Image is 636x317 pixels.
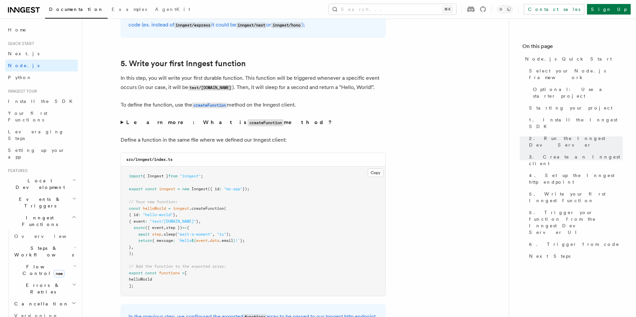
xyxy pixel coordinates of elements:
[522,42,623,53] h4: On this page
[5,212,78,230] button: Inngest Functions
[175,232,178,237] span: (
[529,135,623,148] span: 2. Run the Inngest Dev Server
[8,51,39,56] span: Next.js
[5,177,72,191] span: Local Development
[526,102,623,114] a: Starting your project
[178,232,212,237] span: "wait-a-moment"
[178,187,180,191] span: =
[8,75,32,80] span: Python
[180,174,201,178] span: "inngest"
[8,148,65,159] span: Setting up your app
[587,4,631,15] a: Sign Up
[247,119,284,126] code: createFunction
[129,206,140,211] span: const
[191,187,208,191] span: Inngest
[164,225,166,230] span: ,
[159,271,180,275] span: functions
[529,116,623,130] span: 1. Install the Inngest SDK
[121,100,386,110] p: To define the function, use the method on the Inngest client.
[533,86,623,99] span: Optional: Use a starter project
[168,206,171,211] span: =
[236,238,240,243] span: !`
[161,232,175,237] span: .sleep
[175,212,178,217] span: ,
[198,219,201,224] span: ,
[131,245,133,249] span: ,
[182,271,185,275] span: =
[12,263,73,277] span: Flow Control
[12,245,74,258] span: Steps & Workflows
[219,187,222,191] span: :
[5,89,37,94] span: Inngest tour
[497,5,513,13] button: Toggle dark mode
[129,187,143,191] span: export
[196,238,208,243] span: event
[224,206,226,211] span: (
[129,245,131,249] span: }
[138,232,150,237] span: await
[129,174,143,178] span: import
[368,168,383,177] button: Copy
[187,225,189,230] span: {
[133,225,145,230] span: async
[8,111,47,122] span: Your first Functions
[212,232,215,237] span: ,
[5,126,78,144] a: Leveraging Steps
[188,85,232,91] code: test/[DOMAIN_NAME]
[526,114,623,132] a: 1. Install the Inngest SDK
[129,251,133,256] span: );
[5,144,78,163] a: Setting up your app
[526,250,623,262] a: Next Steps
[529,172,623,185] span: 4. Set up the Inngest http endpoint
[178,238,191,243] span: `Hello
[121,135,386,145] p: Define a function in the same file where we defined our Inngest client:
[143,206,166,211] span: helloWorld
[8,63,39,68] span: Node.js
[159,187,175,191] span: inngest
[191,238,196,243] span: ${
[12,230,78,242] a: Overview
[529,241,619,248] span: 6. Trigger from code
[5,48,78,60] a: Next.js
[271,23,301,28] code: inngest/hono
[5,41,34,46] span: Quick start
[129,277,152,282] span: helloWorld
[242,187,249,191] span: });
[192,103,227,108] code: createFunction
[5,95,78,107] a: Install the SDK
[150,219,196,224] span: "test/[DOMAIN_NAME]"
[129,219,145,224] span: { event
[12,261,78,279] button: Flow Controlnew
[143,212,173,217] span: "hello-world"
[108,2,151,18] a: Examples
[5,24,78,36] a: Home
[173,206,189,211] span: inngest
[182,187,189,191] span: new
[129,284,133,288] span: ];
[219,238,233,243] span: .email
[526,238,623,250] a: 6. Trigger from code
[173,212,175,217] span: }
[208,238,210,243] span: .
[529,68,623,81] span: Select your Node.js framework
[526,65,623,83] a: Select your Node.js framework
[49,7,104,12] span: Documentation
[129,212,138,217] span: { id
[529,105,612,111] span: Starting your project
[329,4,456,15] button: Search...⌘K
[233,238,236,243] span: }
[5,193,78,212] button: Events & Triggers
[217,232,226,237] span: "1s"
[152,232,161,237] span: step
[152,238,173,243] span: { message
[5,168,27,173] span: Features
[166,225,182,230] span: step })
[12,242,78,261] button: Steps & Workflows
[529,191,623,204] span: 5. Write your first Inngest function
[522,53,623,65] a: Node.js Quick Start
[189,206,224,211] span: .createFunction
[126,119,333,125] strong: Learn more: What is method?
[530,83,623,102] a: Optional: Use a starter project
[145,219,147,224] span: :
[525,56,612,62] span: Node.js Quick Start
